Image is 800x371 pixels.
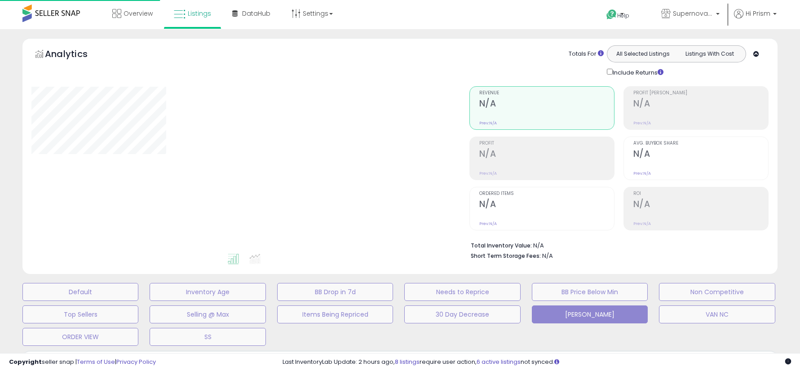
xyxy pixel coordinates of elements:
button: [PERSON_NAME] [532,305,648,323]
span: DataHub [242,9,270,18]
small: Prev: N/A [633,221,651,226]
small: Prev: N/A [479,171,497,176]
h2: N/A [479,149,614,161]
span: Listings [188,9,211,18]
button: SS [150,328,265,346]
small: Prev: N/A [479,120,497,126]
strong: Copyright [9,358,42,366]
small: Prev: N/A [479,221,497,226]
span: Overview [124,9,153,18]
button: Items Being Repriced [277,305,393,323]
span: ROI [633,191,768,196]
span: Revenue [479,91,614,96]
span: Profit [479,141,614,146]
h2: N/A [633,98,768,110]
i: Get Help [606,9,617,20]
button: Selling @ Max [150,305,265,323]
button: Default [22,283,138,301]
h2: N/A [479,98,614,110]
button: Non Competitive [659,283,775,301]
span: Supernova Co. [673,9,713,18]
button: Listings With Cost [676,48,743,60]
span: Help [617,12,629,19]
button: 30 Day Decrease [404,305,520,323]
button: ORDER VIEW [22,328,138,346]
h2: N/A [633,149,768,161]
small: Prev: N/A [633,120,651,126]
button: Needs to Reprice [404,283,520,301]
li: N/A [471,239,762,250]
span: Hi Prism [746,9,770,18]
div: Include Returns [600,67,674,77]
h2: N/A [633,199,768,211]
b: Short Term Storage Fees: [471,252,541,260]
span: N/A [542,252,553,260]
span: Profit [PERSON_NAME] [633,91,768,96]
small: Prev: N/A [633,171,651,176]
button: Inventory Age [150,283,265,301]
a: Help [599,2,647,29]
span: Avg. Buybox Share [633,141,768,146]
button: VAN NC [659,305,775,323]
span: Ordered Items [479,191,614,196]
div: seller snap | | [9,358,156,367]
button: Top Sellers [22,305,138,323]
a: Hi Prism [734,9,777,29]
button: BB Price Below Min [532,283,648,301]
button: All Selected Listings [610,48,676,60]
h5: Analytics [45,48,105,62]
h2: N/A [479,199,614,211]
div: Totals For [569,50,604,58]
b: Total Inventory Value: [471,242,532,249]
button: BB Drop in 7d [277,283,393,301]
